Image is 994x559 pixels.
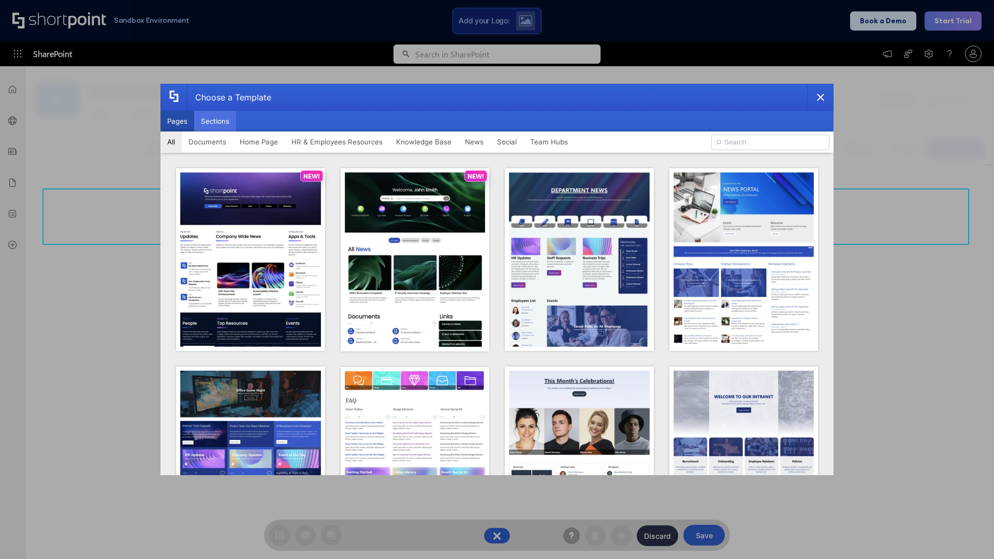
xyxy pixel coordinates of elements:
p: NEW! [467,172,484,180]
div: Choose a Template [187,84,271,110]
button: Documents [182,131,233,152]
button: HR & Employees Resources [285,131,389,152]
button: Pages [160,111,194,131]
p: NEW! [303,172,320,180]
button: Home Page [233,131,285,152]
button: All [160,131,182,152]
button: News [458,131,490,152]
input: Search [711,135,829,150]
div: template selector [160,84,834,475]
button: Knowledge Base [389,131,458,152]
button: Social [490,131,523,152]
iframe: Chat Widget [942,509,994,559]
button: Team Hubs [523,131,575,152]
button: Sections [194,111,236,131]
